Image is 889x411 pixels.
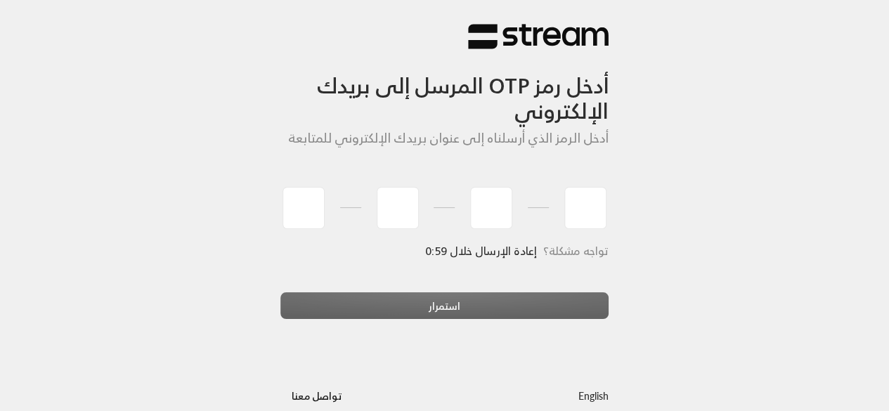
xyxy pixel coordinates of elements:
[280,50,609,124] h3: أدخل رمز OTP المرسل إلى بريدك الإلكتروني
[543,241,609,261] span: تواجه مشكلة؟
[280,131,609,146] h5: أدخل الرمز الذي أرسلناه إلى عنوان بريدك الإلكتروني للمتابعة
[578,383,609,409] a: English
[426,241,537,261] span: إعادة الإرسال خلال 0:59
[280,387,354,405] a: تواصل معنا
[280,383,354,409] button: تواصل معنا
[468,23,609,51] img: Stream Logo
